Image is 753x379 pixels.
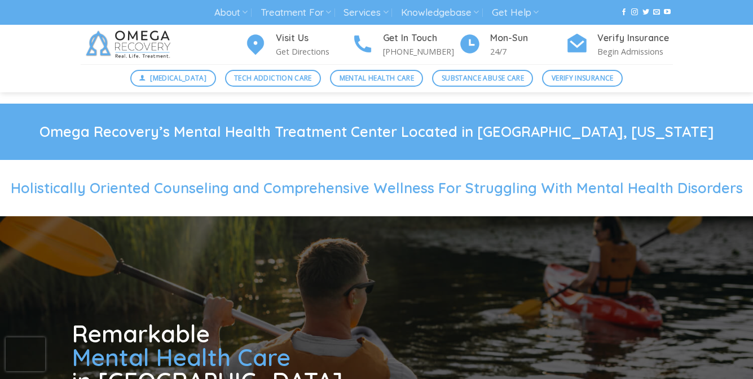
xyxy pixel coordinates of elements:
span: [MEDICAL_DATA] [150,73,206,83]
a: Verify Insurance Begin Admissions [566,31,673,59]
a: Get Help [492,2,539,23]
a: Treatment For [261,2,331,23]
a: Verify Insurance [542,70,623,87]
p: [PHONE_NUMBER] [383,45,459,58]
p: Begin Admissions [597,45,673,58]
a: Substance Abuse Care [432,70,533,87]
a: Send us an email [653,8,660,16]
h4: Get In Touch [383,31,459,46]
span: Substance Abuse Care [442,73,524,83]
span: Mental Health Care [72,342,290,372]
a: Follow on YouTube [664,8,671,16]
a: Tech Addiction Care [225,70,322,87]
iframe: reCAPTCHA [6,337,45,371]
a: Knowledgebase [401,2,479,23]
p: Get Directions [276,45,351,58]
h4: Visit Us [276,31,351,46]
span: Verify Insurance [552,73,614,83]
h4: Verify Insurance [597,31,673,46]
span: Mental Health Care [340,73,414,83]
a: Follow on Twitter [642,8,649,16]
p: 24/7 [490,45,566,58]
a: Visit Us Get Directions [244,31,351,59]
a: Follow on Facebook [620,8,627,16]
a: Mental Health Care [330,70,423,87]
span: Tech Addiction Care [234,73,312,83]
a: Get In Touch [PHONE_NUMBER] [351,31,459,59]
a: About [214,2,248,23]
a: Services [344,2,388,23]
a: Follow on Instagram [631,8,638,16]
span: Holistically Oriented Counseling and Comprehensive Wellness For Struggling With Mental Health Dis... [11,179,743,197]
h4: Mon-Sun [490,31,566,46]
img: Omega Recovery [81,25,179,64]
a: [MEDICAL_DATA] [130,70,216,87]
